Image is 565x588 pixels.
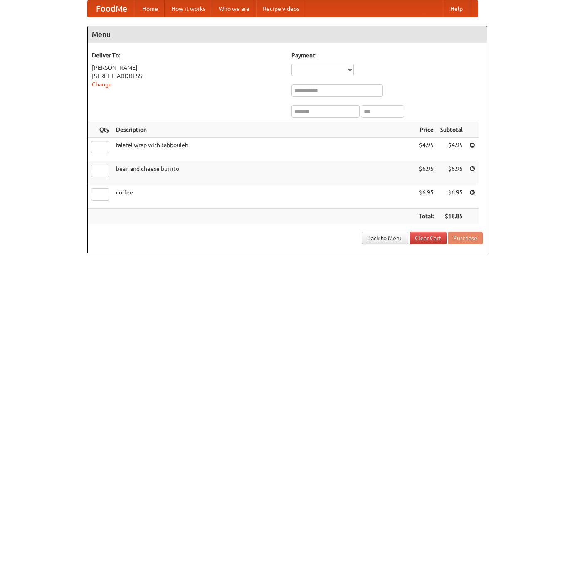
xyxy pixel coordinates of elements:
[136,0,165,17] a: Home
[88,0,136,17] a: FoodMe
[415,161,437,185] td: $6.95
[165,0,212,17] a: How it works
[88,122,113,138] th: Qty
[92,81,112,88] a: Change
[415,122,437,138] th: Price
[448,232,483,244] button: Purchase
[113,122,415,138] th: Description
[92,72,283,80] div: [STREET_ADDRESS]
[415,185,437,209] td: $6.95
[410,232,447,244] a: Clear Cart
[437,185,466,209] td: $6.95
[362,232,408,244] a: Back to Menu
[212,0,256,17] a: Who we are
[92,64,283,72] div: [PERSON_NAME]
[415,209,437,224] th: Total:
[92,51,283,59] h5: Deliver To:
[256,0,306,17] a: Recipe videos
[437,138,466,161] td: $4.95
[437,209,466,224] th: $18.85
[88,26,487,43] h4: Menu
[437,122,466,138] th: Subtotal
[113,138,415,161] td: falafel wrap with tabbouleh
[437,161,466,185] td: $6.95
[415,138,437,161] td: $4.95
[291,51,483,59] h5: Payment:
[113,185,415,209] td: coffee
[113,161,415,185] td: bean and cheese burrito
[444,0,469,17] a: Help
